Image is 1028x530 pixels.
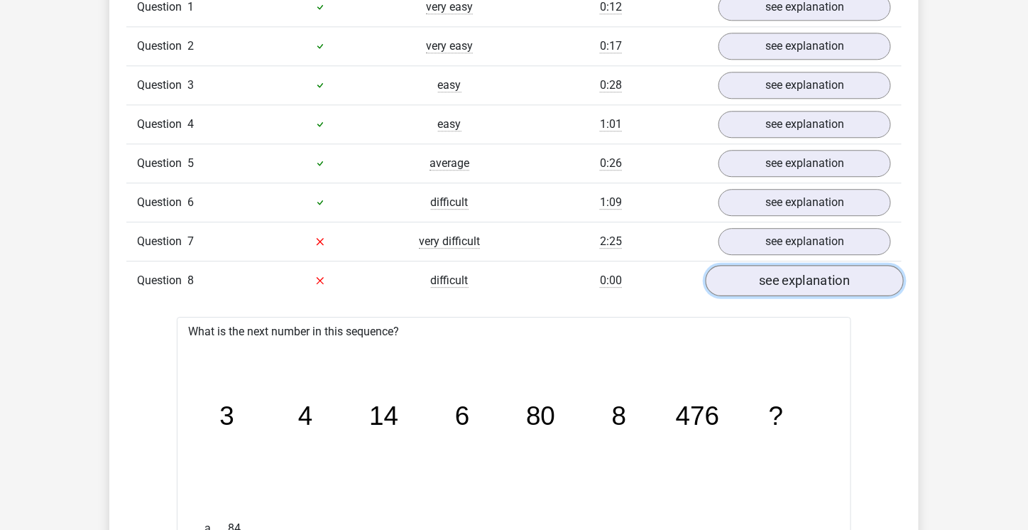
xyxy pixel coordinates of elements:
[600,117,622,131] span: 1:01
[770,401,785,430] tspan: ?
[219,401,234,430] tspan: 3
[187,117,194,131] span: 4
[187,274,194,287] span: 8
[137,116,187,133] span: Question
[187,195,194,209] span: 6
[137,233,187,250] span: Question
[137,155,187,172] span: Question
[438,78,461,92] span: easy
[718,33,891,60] a: see explanation
[419,234,480,249] span: very difficult
[187,234,194,248] span: 7
[706,265,904,296] a: see explanation
[298,401,313,430] tspan: 4
[527,401,556,430] tspan: 80
[718,72,891,99] a: see explanation
[600,156,622,171] span: 0:26
[600,274,622,288] span: 0:00
[426,39,473,53] span: very easy
[600,195,622,210] span: 1:09
[613,401,628,430] tspan: 8
[431,274,469,288] span: difficult
[718,228,891,255] a: see explanation
[438,117,461,131] span: easy
[370,401,399,430] tspan: 14
[431,195,469,210] span: difficult
[137,272,187,289] span: Question
[137,194,187,211] span: Question
[718,189,891,216] a: see explanation
[718,150,891,177] a: see explanation
[187,39,194,53] span: 2
[600,234,622,249] span: 2:25
[718,111,891,138] a: see explanation
[187,78,194,92] span: 3
[430,156,469,171] span: average
[600,39,622,53] span: 0:17
[187,156,194,170] span: 5
[456,401,471,430] tspan: 6
[137,77,187,94] span: Question
[677,401,721,430] tspan: 476
[137,38,187,55] span: Question
[600,78,622,92] span: 0:28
